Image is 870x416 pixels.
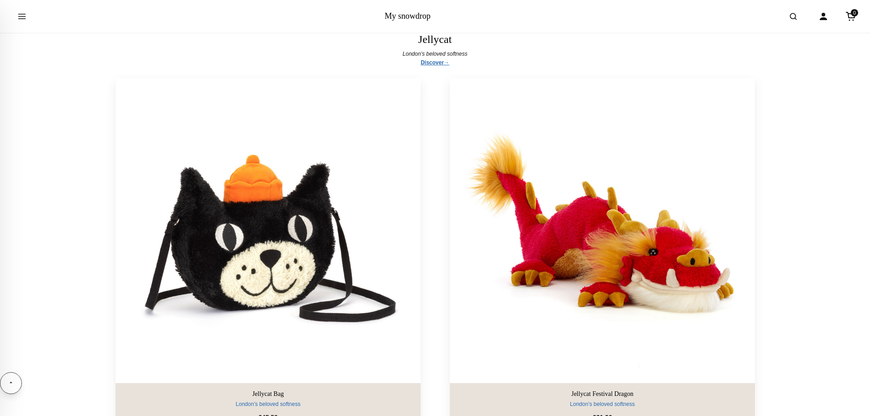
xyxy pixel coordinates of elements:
button: Open menu [9,4,35,29]
p: London’s beloved softness [123,400,413,409]
h3: Jellycat [418,33,452,46]
p: London’s beloved softness [457,400,748,409]
a: Discover all Jellycat products [421,58,449,67]
span: 0 [851,9,858,16]
img: Jellycat Festival Dragon [450,78,755,383]
a: Jellycat Bag London’s beloved softness [123,390,413,409]
a: Account [813,6,833,26]
button: Open search [780,4,806,29]
h4: Jellycat Bag [123,390,413,398]
img: Jellycat Bag [116,78,421,383]
span: London’s beloved softness [403,50,468,58]
a: My snowdrop [385,11,431,21]
h4: Jellycat Festival Dragon [457,390,748,398]
a: Jellycat Festival Dragon London’s beloved softness [457,390,748,409]
a: Cart [841,6,861,26]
